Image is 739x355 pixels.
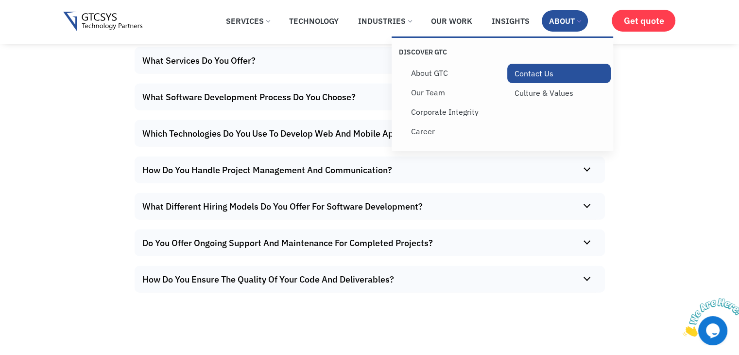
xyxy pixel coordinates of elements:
[404,63,507,83] a: About GTC
[135,84,600,110] summary: What Software Development Process Do You Choose?
[4,4,64,42] img: Chat attention grabber
[351,10,419,32] a: Industries
[63,12,142,32] img: Gtcsys logo
[507,64,611,83] a: Contact Us
[404,122,507,141] a: Career
[135,193,600,220] summary: What Different Hiring Models Do You Offer For Software Development?
[135,47,600,74] summary: What Services Do You Offer?
[282,10,346,32] a: Technology
[135,230,600,256] summary: Do You Offer Ongoing Support And Maintenance For Completed Projects?
[424,10,480,32] a: Our Work
[135,120,600,147] summary: Which Technologies Do You Use To Develop Web And Mobile Application?
[623,16,664,26] span: Get quote
[612,10,675,32] a: Get quote
[484,10,537,32] a: Insights
[679,294,739,340] iframe: chat widget
[507,83,611,103] a: Culture & Values
[404,83,507,102] a: Our Team
[135,266,600,293] summary: How Do You Ensure The Quality Of Your Code And Deliverables?
[399,48,502,56] p: Discover GTC
[219,10,277,32] a: Services
[135,157,600,183] summary: How Do You Handle Project Management And Communication?
[404,102,507,122] a: Corporate Integrity
[542,10,588,32] a: About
